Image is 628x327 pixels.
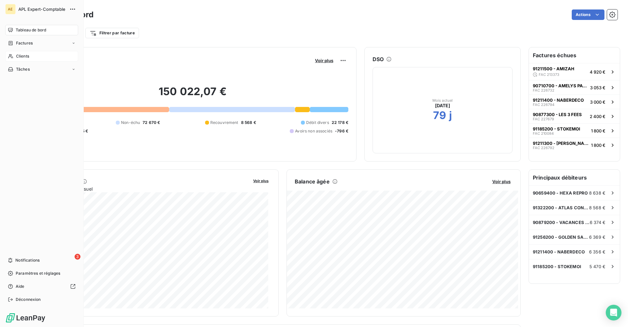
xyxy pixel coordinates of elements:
button: 91211400 - NABERDECOFAC 2267943 000 € [529,95,620,109]
span: 4 920 € [590,69,605,75]
div: Open Intercom Messenger [606,305,621,320]
h2: 79 [433,109,446,122]
span: 91256200 - GOLDEN SAUSAGE [533,234,589,240]
span: Notifications [15,257,40,263]
span: 91211300 - [PERSON_NAME] [533,141,588,146]
span: 91185200 - STOKEMOI [533,264,581,269]
h2: 150 022,07 € [37,85,348,105]
span: 2 400 € [590,114,605,119]
h2: j [449,109,452,122]
span: 1 800 € [591,143,605,148]
span: 1 800 € [591,128,605,133]
h6: Balance âgée [295,178,330,185]
span: FAC 226794 [533,103,554,107]
button: Voir plus [490,179,513,184]
span: Voir plus [492,179,511,184]
span: -796 € [335,128,348,134]
span: FAC 227679 [533,117,554,121]
button: Filtrer par facture [85,28,139,38]
span: Voir plus [315,58,333,63]
span: Débit divers [306,120,329,126]
span: 6 356 € [589,249,605,254]
span: 90710700 - AMELYS PATRIMOINE [533,83,587,88]
button: Actions [572,9,604,20]
span: 22 178 € [332,120,348,126]
span: APL Expert-Comptable [18,7,65,12]
button: 90710700 - AMELYS PATRIMOINEFAC 2267323 053 € [529,80,620,95]
a: Aide [5,281,78,292]
button: 91185200 - STOKEMOIFAC 2100841 800 € [529,123,620,138]
span: 90877300 - LES 3 FEES [533,112,582,117]
span: 91322200 - ATLAS CONSTRUCTION [533,205,589,210]
span: 8 568 € [589,205,605,210]
span: FAC 210084 [533,131,554,135]
span: Paramètres et réglages [16,270,60,276]
span: FAC 226732 [533,88,554,92]
span: Tableau de bord [16,27,46,33]
span: 91211500 - AMIZAH [533,66,574,71]
span: Avoirs non associés [295,128,332,134]
span: FAC 226792 [533,146,554,150]
span: 91211400 - NABERDECO [533,97,584,103]
span: Mois actuel [432,98,453,102]
span: 3 [75,254,80,260]
span: 91185200 - STOKEMOI [533,126,580,131]
span: Clients [16,53,29,59]
span: 8 638 € [589,190,605,196]
h6: Factures échues [529,47,620,63]
span: 91211400 - NABERDECO [533,249,585,254]
span: Déconnexion [16,297,41,302]
span: 5 470 € [589,264,605,269]
span: Aide [16,284,25,289]
span: 72 670 € [143,120,160,126]
button: 91211500 - AMIZAHFAC 2133734 920 € [529,63,620,80]
button: 90877300 - LES 3 FEESFAC 2276792 400 € [529,109,620,123]
span: Factures [16,40,33,46]
span: 90659400 - HEXA REPRO [533,190,588,196]
span: Non-échu [121,120,140,126]
span: Tâches [16,66,30,72]
span: [DATE] [435,102,450,109]
span: FAC 213373 [539,73,559,77]
span: 6 369 € [589,234,605,240]
span: 3 053 € [590,85,605,90]
span: 8 568 € [241,120,256,126]
h6: DSO [373,55,384,63]
span: Voir plus [253,179,269,183]
span: 90879200 - VACANCES ADAPTEES [533,220,590,225]
div: AE [5,4,16,14]
img: Logo LeanPay [5,313,46,323]
span: Recouvrement [210,120,238,126]
button: Voir plus [251,178,270,183]
button: 91211300 - [PERSON_NAME]FAC 2267921 800 € [529,138,620,152]
h6: Principaux débiteurs [529,170,620,185]
span: 3 000 € [590,99,605,105]
span: 6 374 € [590,220,605,225]
span: Chiffre d'affaires mensuel [37,185,249,192]
button: Voir plus [313,58,335,63]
